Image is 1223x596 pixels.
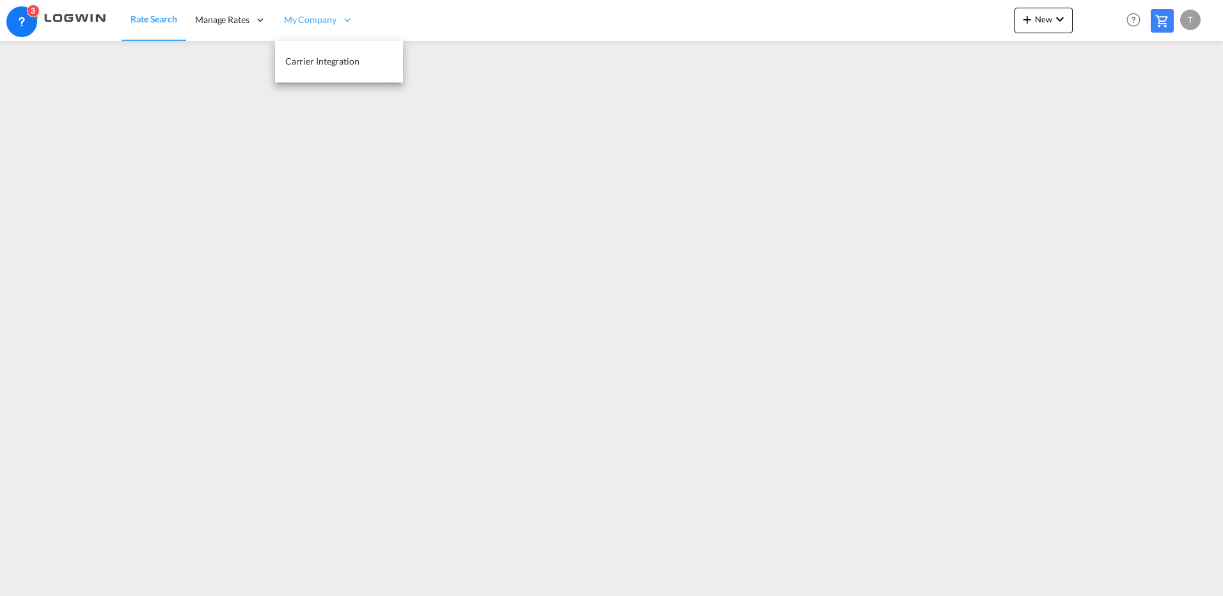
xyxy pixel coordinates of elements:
img: 2761ae10d95411efa20a1f5e0282d2d7.png [19,6,106,35]
button: icon-plus 400-fgNewicon-chevron-down [1014,8,1073,33]
div: T [1180,10,1201,30]
span: Help [1123,9,1144,31]
span: Carrier Integration [285,56,359,67]
span: My Company [284,13,336,26]
span: New [1020,14,1068,24]
a: Carrier Integration [275,41,403,82]
span: Rate Search [130,13,177,24]
div: Help [1123,9,1151,32]
md-icon: icon-chevron-down [1052,12,1068,27]
span: Manage Rates [195,13,249,26]
md-icon: icon-plus 400-fg [1020,12,1035,27]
